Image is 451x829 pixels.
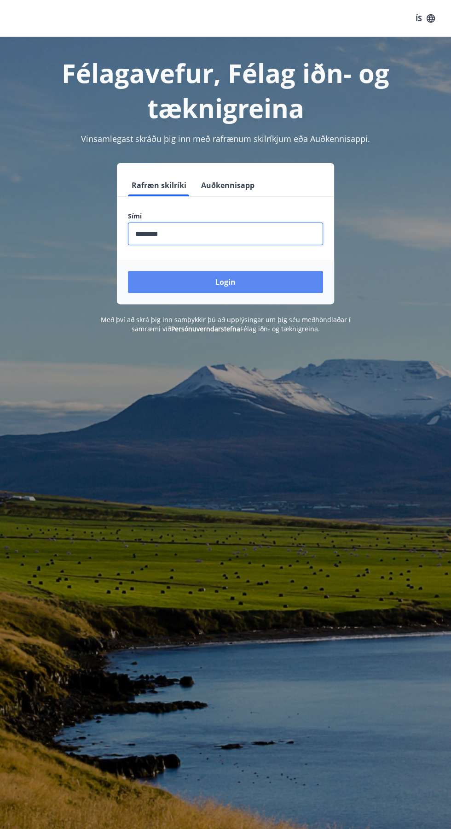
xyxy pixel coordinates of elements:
span: Með því að skrá þig inn samþykkir þú að upplýsingar um þig séu meðhöndlaðar í samræmi við Félag i... [101,315,351,333]
h1: Félagavefur, Félag iðn- og tæknigreina [11,55,440,125]
span: Vinsamlegast skráðu þig inn með rafrænum skilríkjum eða Auðkennisappi. [81,133,370,144]
a: Persónuverndarstefna [171,324,240,333]
label: Sími [128,212,323,221]
button: Auðkennisapp [197,174,258,196]
button: ÍS [411,10,440,27]
button: Login [128,271,323,293]
button: Rafræn skilríki [128,174,190,196]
